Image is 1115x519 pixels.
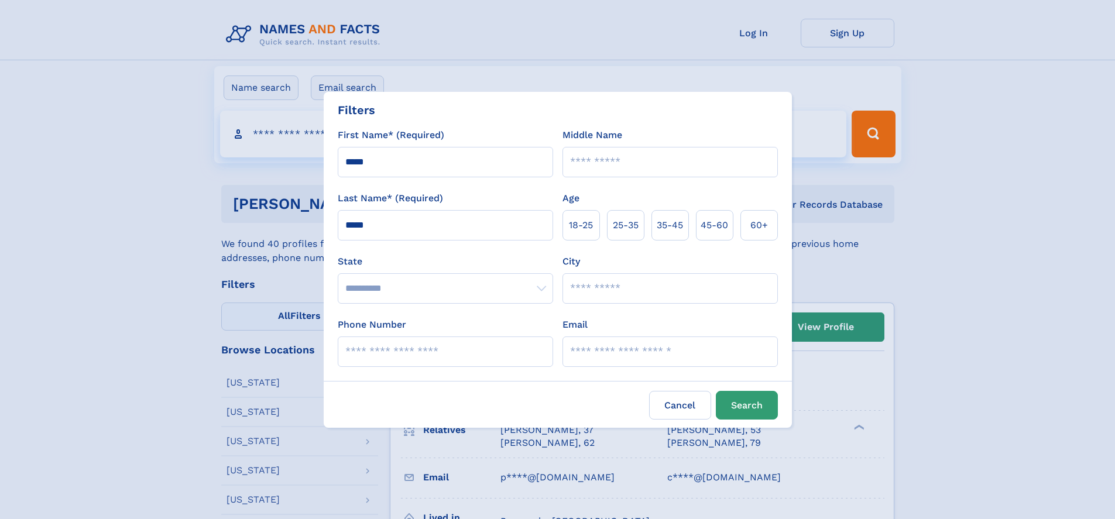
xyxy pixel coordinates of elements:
label: City [562,255,580,269]
div: Filters [338,101,375,119]
span: 18‑25 [569,218,593,232]
label: First Name* (Required) [338,128,444,142]
span: 25‑35 [613,218,639,232]
span: 35‑45 [657,218,683,232]
label: Phone Number [338,318,406,332]
button: Search [716,391,778,420]
span: 45‑60 [701,218,728,232]
label: Age [562,191,579,205]
label: Cancel [649,391,711,420]
label: State [338,255,553,269]
span: 60+ [750,218,768,232]
label: Last Name* (Required) [338,191,443,205]
label: Middle Name [562,128,622,142]
label: Email [562,318,588,332]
